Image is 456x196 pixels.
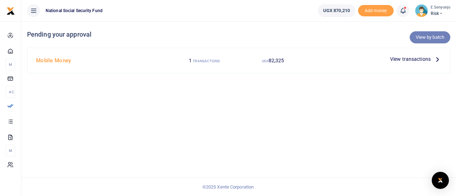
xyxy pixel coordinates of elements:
[6,8,15,13] a: logo-small logo-large logo-large
[193,59,220,63] small: TRANSACTIONS
[262,59,269,63] small: UGX
[6,86,15,98] li: Ac
[269,58,284,63] span: 82,325
[315,4,358,17] li: Wallet ballance
[6,145,15,157] li: M
[189,58,192,63] span: 1
[323,7,350,14] span: UGX 870,210
[358,5,394,17] li: Toup your wallet
[432,172,449,189] div: Open Intercom Messenger
[358,5,394,17] span: Add money
[358,7,394,13] a: Add money
[27,31,450,38] h4: Pending your approval
[43,7,105,14] span: National Social Security Fund
[410,31,450,43] a: View by batch
[6,59,15,70] li: M
[318,4,355,17] a: UGX 870,210
[431,10,450,17] span: Risk
[431,5,450,11] small: E senyonjo
[415,4,450,17] a: profile-user E senyonjo Risk
[415,4,428,17] img: profile-user
[390,55,431,63] span: View transactions
[36,57,167,64] h4: Mobile Money
[6,7,15,15] img: logo-small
